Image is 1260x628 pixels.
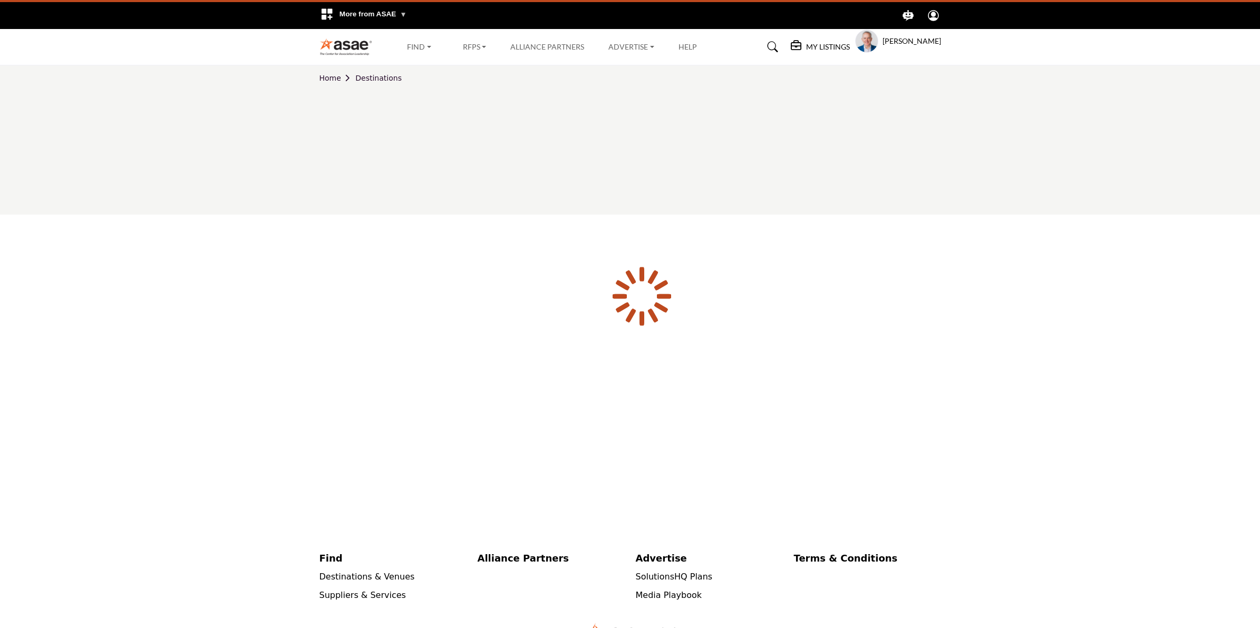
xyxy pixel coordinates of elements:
a: Find [319,551,467,565]
a: Destinations [355,74,402,82]
a: Suppliers & Services [319,590,406,600]
div: More from ASAE [314,2,413,29]
a: Search [757,38,785,55]
div: My Listings [791,41,850,53]
a: Alliance Partners [478,551,625,565]
a: Advertise [636,551,783,565]
a: Help [679,42,697,51]
a: SolutionsHQ Plans [636,572,713,582]
a: Find [400,40,439,54]
a: Media Playbook [636,590,702,600]
img: Site Logo [319,38,378,55]
h5: My Listings [806,42,850,52]
a: Terms & Conditions [794,551,941,565]
span: More from ASAE [340,10,407,18]
a: RFPs [455,40,494,54]
a: Alliance Partners [510,42,584,51]
a: Home [319,74,356,82]
a: Destinations & Venues [319,572,415,582]
h5: [PERSON_NAME] [883,36,941,46]
a: Advertise [601,40,662,54]
button: Show hide supplier dropdown [855,30,878,53]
